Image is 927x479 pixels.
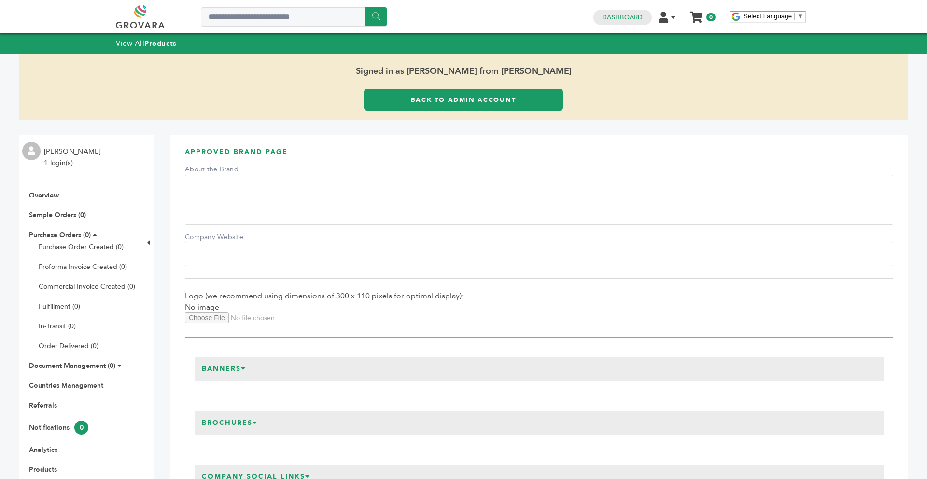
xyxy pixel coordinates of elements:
span: Signed in as [PERSON_NAME] from [PERSON_NAME] [19,54,908,89]
a: My Cart [691,9,702,19]
h3: Brochures [195,411,265,435]
label: Company Website [185,232,253,242]
a: In-Transit (0) [39,322,76,331]
strong: Products [144,39,176,48]
a: Sample Orders (0) [29,211,86,220]
span: ▼ [797,13,803,20]
h3: APPROVED BRAND PAGE [185,147,893,164]
span: 0 [706,13,716,21]
div: No image [185,291,893,338]
span: 0 [74,421,88,435]
a: Fulfillment (0) [39,302,80,311]
a: View AllProducts [116,39,177,48]
input: Search a product or brand... [201,7,387,27]
label: About the Brand [185,165,253,174]
a: Purchase Orders (0) [29,230,91,239]
a: Overview [29,191,59,200]
a: Analytics [29,445,57,454]
span: Logo (we recommend using dimensions of 300 x 110 pixels for optimal display): [185,291,893,301]
a: Order Delivered (0) [39,341,98,351]
a: Commercial Invoice Created (0) [39,282,135,291]
a: Document Management (0) [29,361,115,370]
a: Dashboard [602,13,643,22]
a: Select Language​ [744,13,803,20]
a: Products [29,465,57,474]
a: Referrals [29,401,57,410]
a: Back to Admin Account [364,89,563,111]
li: [PERSON_NAME] - 1 login(s) [44,146,108,169]
a: Notifications0 [29,423,88,432]
img: profile.png [22,142,41,160]
a: Countries Management [29,381,103,390]
h3: Banners [195,357,253,381]
a: Purchase Order Created (0) [39,242,124,252]
a: Proforma Invoice Created (0) [39,262,127,271]
span: Select Language [744,13,792,20]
